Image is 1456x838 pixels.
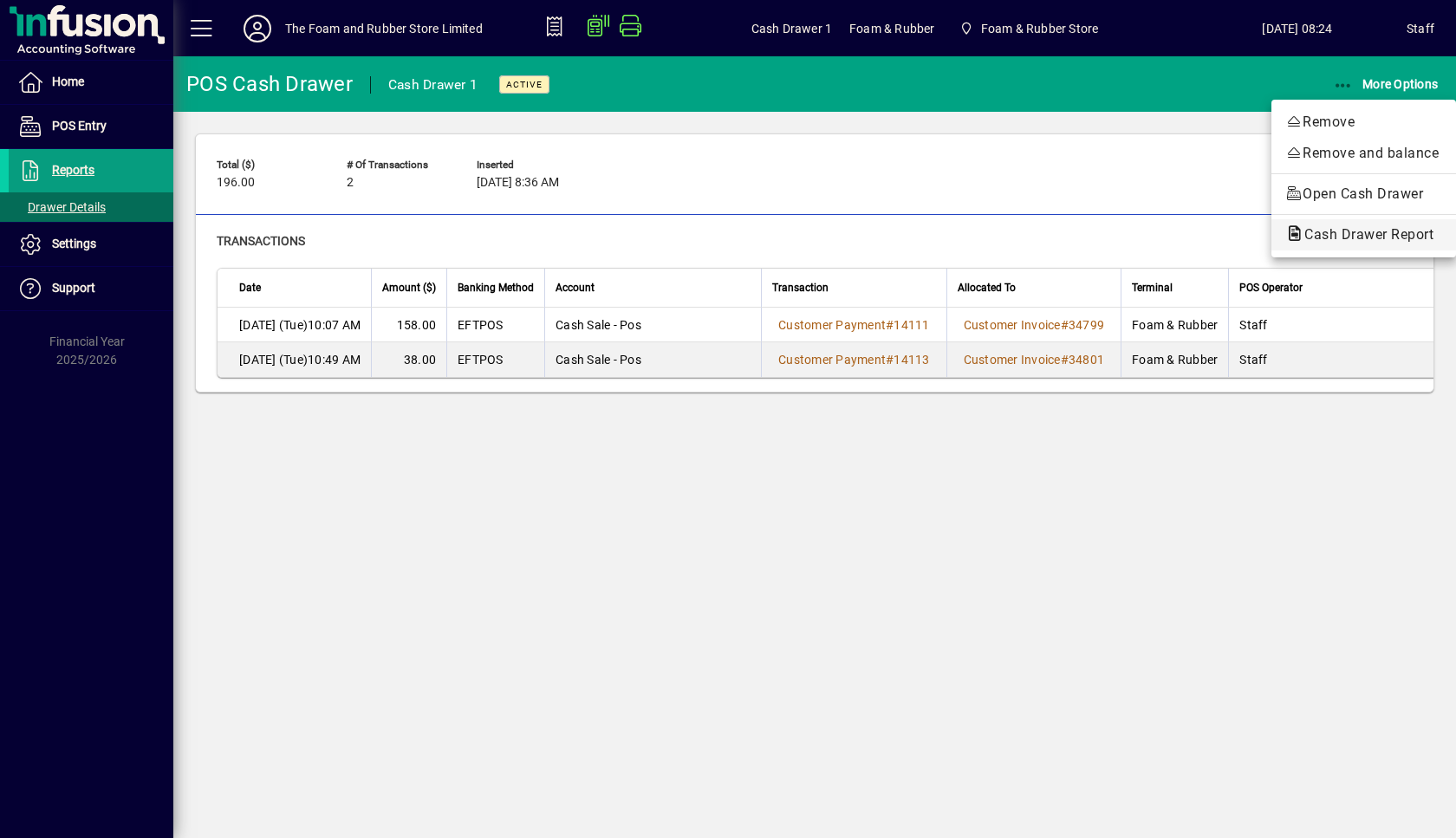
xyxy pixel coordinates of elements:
button: Remove and balance [1271,138,1456,169]
span: Remove [1285,112,1442,133]
button: Open Cash Drawer [1271,179,1456,210]
span: Cash Drawer Report [1285,226,1442,243]
span: Remove and balance [1285,143,1442,164]
span: Open Cash Drawer [1285,184,1442,205]
button: Remove [1271,107,1456,138]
